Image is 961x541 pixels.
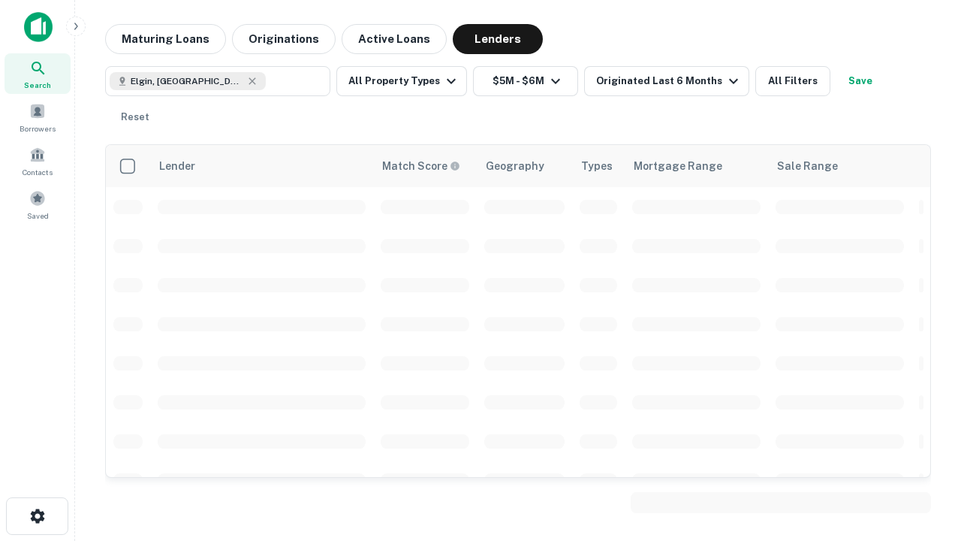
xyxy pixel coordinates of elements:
[382,158,460,174] div: Capitalize uses an advanced AI algorithm to match your search with the best lender. The match sco...
[150,145,373,187] th: Lender
[836,66,884,96] button: Save your search to get updates of matches that match your search criteria.
[477,145,572,187] th: Geography
[373,145,477,187] th: Capitalize uses an advanced AI algorithm to match your search with the best lender. The match sco...
[755,66,830,96] button: All Filters
[5,184,71,225] a: Saved
[486,157,544,175] div: Geography
[453,24,543,54] button: Lenders
[634,157,722,175] div: Mortgage Range
[596,72,743,90] div: Originated Last 6 Months
[111,102,159,132] button: Reset
[232,24,336,54] button: Originations
[382,158,457,174] h6: Match Score
[473,66,578,96] button: $5M - $6M
[625,145,768,187] th: Mortgage Range
[584,66,749,96] button: Originated Last 6 Months
[131,74,243,88] span: Elgin, [GEOGRAPHIC_DATA], [GEOGRAPHIC_DATA]
[572,145,625,187] th: Types
[5,141,71,181] a: Contacts
[336,66,467,96] button: All Property Types
[5,53,71,94] a: Search
[105,24,226,54] button: Maturing Loans
[27,210,49,222] span: Saved
[5,97,71,138] a: Borrowers
[581,157,613,175] div: Types
[23,166,53,178] span: Contacts
[777,157,838,175] div: Sale Range
[159,157,195,175] div: Lender
[886,373,961,445] iframe: Chat Widget
[24,79,51,91] span: Search
[20,122,56,134] span: Borrowers
[24,12,53,42] img: capitalize-icon.png
[768,145,911,187] th: Sale Range
[342,24,447,54] button: Active Loans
